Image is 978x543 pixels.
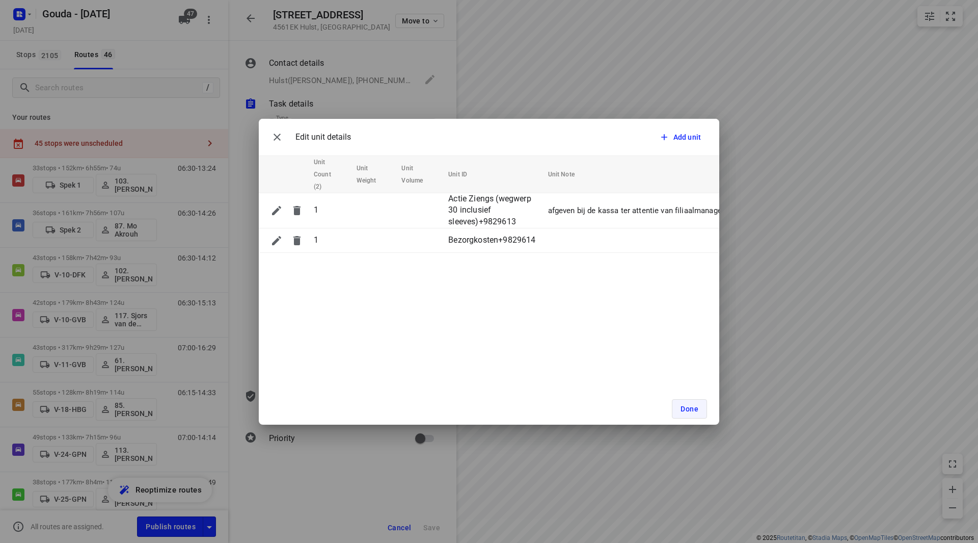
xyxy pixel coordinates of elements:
span: Unit Note [548,168,588,180]
div: Edit unit details [267,127,351,147]
span: Unit Weight [357,162,390,187]
p: afgeven bij de kassa ter attentie van filiaalmanager! [548,205,726,217]
span: Add unit [673,132,701,142]
td: 1 [310,228,352,253]
button: Delete [287,230,307,251]
span: Done [681,405,698,413]
button: Add unit [655,128,707,146]
button: Edit [266,230,287,251]
button: Edit [266,200,287,221]
span: Unit Volume [401,162,436,187]
span: Unit Count (2) [314,156,344,193]
span: Unit ID [448,168,480,180]
button: Delete [287,200,307,221]
button: Done [672,399,707,419]
td: Bezorgkosten+9829614 [444,228,544,253]
td: 1 [310,193,352,228]
td: Actie Ziengs (wegwerp 30 inclusief sleeves)+9829613 [444,193,544,228]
